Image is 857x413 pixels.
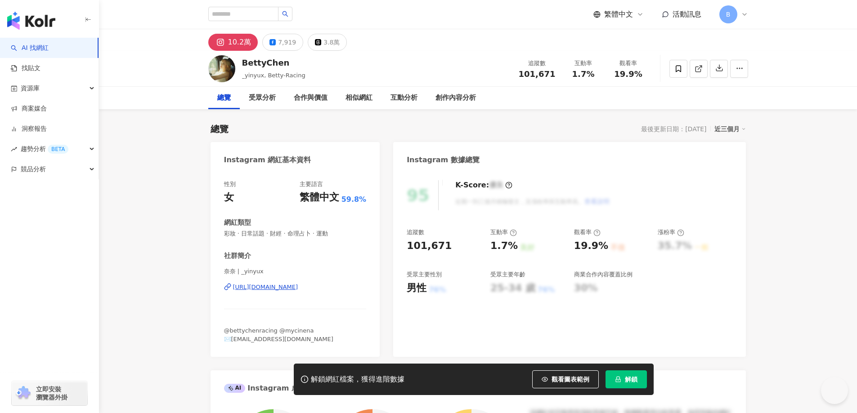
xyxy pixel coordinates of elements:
div: 觀看率 [574,228,601,236]
div: 觀看率 [611,59,646,68]
div: 近三個月 [714,123,746,135]
span: 59.8% [341,195,367,204]
span: search [282,11,288,17]
img: chrome extension [14,386,32,400]
div: 101,671 [407,239,452,253]
a: 找貼文 [11,64,40,73]
div: BettyChen [242,57,305,68]
div: 受眾分析 [249,93,276,103]
div: 社群簡介 [224,251,251,261]
div: 合作與價值 [294,93,328,103]
span: @bettychenracing @mycinena ✉️[EMAIL_ADDRESS][DOMAIN_NAME] [224,327,333,342]
span: 活動訊息 [673,10,701,18]
div: 追蹤數 [519,59,556,68]
span: 觀看圖表範例 [552,376,589,383]
div: 總覽 [211,123,229,135]
div: 男性 [407,281,426,295]
div: 網紅類型 [224,218,251,227]
div: 主要語言 [300,180,323,188]
img: KOL Avatar [208,55,235,82]
div: 互動率 [566,59,601,68]
div: 繁體中文 [300,191,339,204]
div: 7,919 [278,36,296,49]
div: Instagram 數據總覽 [407,155,480,165]
div: 3.8萬 [323,36,340,49]
span: 彩妝 · 日常話題 · 財經 · 命理占卜 · 運動 [224,230,367,238]
div: 總覽 [217,93,231,103]
div: 受眾主要性別 [407,271,442,279]
span: _yinyux, Betty-Racing [242,72,305,79]
div: [URL][DOMAIN_NAME] [233,283,298,291]
span: 奈奈 | _yinyux [224,267,367,275]
div: 漲粉率 [658,228,684,236]
a: chrome extension立即安裝 瀏覽器外掛 [12,381,87,405]
span: 繁體中文 [604,9,633,19]
div: 19.9% [574,239,608,253]
div: 追蹤數 [407,228,424,236]
button: 7,919 [262,34,303,51]
div: 性別 [224,180,236,188]
div: 1.7% [490,239,518,253]
div: Instagram 網紅基本資料 [224,155,311,165]
a: 洞察報告 [11,124,47,133]
span: 19.9% [614,70,642,79]
span: 趨勢分析 [21,139,68,159]
div: K-Score : [455,180,512,190]
span: 資源庫 [21,78,40,98]
div: 女 [224,191,234,204]
div: 解鎖網紅檔案，獲得進階數據 [311,375,404,384]
a: searchAI 找網紅 [11,44,49,53]
span: 立即安裝 瀏覽器外掛 [36,385,67,401]
div: BETA [48,145,68,154]
div: 商業合作內容覆蓋比例 [574,271,633,279]
div: 創作內容分析 [435,93,476,103]
a: 商案媒合 [11,104,47,113]
div: 互動率 [490,228,517,236]
div: 最後更新日期：[DATE] [641,125,706,133]
button: 10.2萬 [208,34,258,51]
img: logo [7,12,55,30]
div: 互動分析 [390,93,417,103]
a: [URL][DOMAIN_NAME] [224,283,367,291]
span: 解鎖 [625,376,637,383]
button: 解鎖 [606,370,647,388]
span: B [726,9,731,19]
span: lock [615,376,621,382]
span: 1.7% [572,70,595,79]
button: 3.8萬 [308,34,347,51]
span: 競品分析 [21,159,46,179]
div: 相似網紅 [345,93,372,103]
div: 受眾主要年齡 [490,271,525,279]
button: 觀看圖表範例 [532,370,599,388]
span: 101,671 [519,69,556,79]
span: rise [11,146,17,152]
div: 10.2萬 [228,36,251,49]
